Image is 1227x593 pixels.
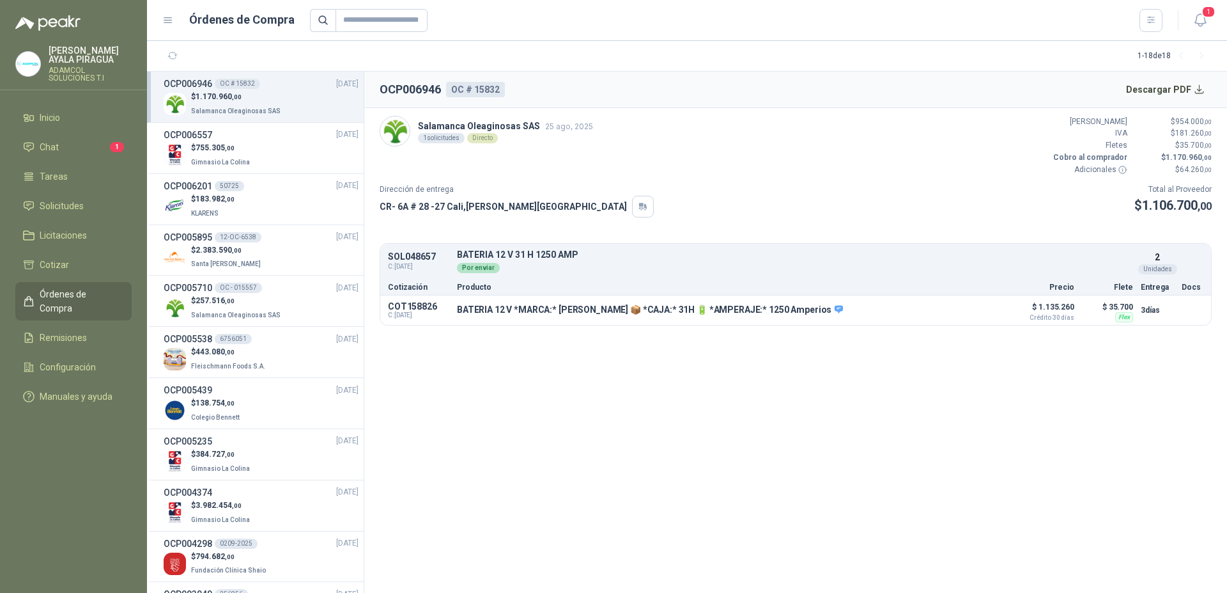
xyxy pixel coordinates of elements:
span: Salamanca Oleaginosas SAS [191,312,281,319]
p: Fletes [1051,139,1127,152]
div: 1 - 18 de 18 [1138,46,1212,67]
span: 64.260 [1180,165,1212,174]
a: OCP006557[DATE] Company Logo$755.305,00Gimnasio La Colina [164,128,359,168]
h2: OCP006946 [380,81,441,99]
span: ,00 [225,349,235,356]
p: [PERSON_NAME] AYALA PIRAGUA [49,46,132,64]
img: Company Logo [164,348,186,370]
span: 183.982 [196,194,235,203]
a: OCP006946OC # 15832[DATE] Company Logo$1.170.960,00Salamanca Oleaginosas SAS [164,77,359,117]
span: Colegio Bennett [191,414,240,421]
button: Descargar PDF [1119,77,1212,102]
span: [DATE] [336,78,359,90]
span: 3.982.454 [196,501,242,510]
p: $ [191,295,283,307]
span: Licitaciones [40,228,87,242]
a: Inicio [15,106,132,130]
span: Inicio [40,111,60,125]
span: [DATE] [336,486,359,498]
p: $ [191,500,252,512]
div: 6756051 [215,334,252,344]
p: $ [191,91,283,103]
div: 50725 [215,181,244,191]
p: Salamanca Oleaginosas SAS [418,119,593,133]
a: Remisiones [15,326,132,350]
span: Remisiones [40,331,87,345]
p: Cobro al comprador [1051,152,1127,164]
span: 138.754 [196,399,235,407]
img: Company Logo [164,93,186,115]
a: Configuración [15,355,132,379]
p: 3 días [1141,303,1174,318]
span: [DATE] [336,384,359,397]
a: OCP0042980209-2025[DATE] Company Logo$794.682,00Fundación Clínica Shaio [164,537,359,577]
p: $ [1135,116,1212,128]
h3: OCP006557 [164,128,212,142]
div: Flex [1115,312,1133,322]
span: ,00 [225,297,235,304]
span: 954.000 [1175,117,1212,126]
span: ,00 [1204,130,1212,137]
span: Gimnasio La Colina [191,159,250,166]
a: OCP00620150725[DATE] Company Logo$183.982,00KLARENS [164,179,359,219]
span: Santa [PERSON_NAME] [191,260,261,267]
h1: Órdenes de Compra [189,11,295,29]
h3: OCP004374 [164,486,212,500]
span: ,00 [1198,200,1212,212]
p: $ [191,397,242,409]
span: [DATE] [336,231,359,243]
span: ,00 [1204,166,1212,173]
span: ,00 [1202,154,1212,161]
span: 794.682 [196,552,235,561]
img: Company Logo [164,246,186,268]
img: Logo peakr [15,15,81,31]
h3: OCP005710 [164,281,212,295]
span: Solicitudes [40,199,84,213]
span: ,00 [225,451,235,458]
p: $ [191,346,268,358]
p: $ 1.135.260 [1010,299,1074,321]
h3: OCP006201 [164,179,212,193]
span: ,00 [232,93,242,100]
a: Licitaciones [15,223,132,248]
img: Company Logo [164,450,186,473]
img: Company Logo [164,297,186,319]
span: Órdenes de Compra [40,287,120,315]
span: C: [DATE] [388,312,449,319]
a: Órdenes de Compra [15,282,132,320]
span: ,00 [225,400,235,407]
span: ,00 [232,502,242,509]
span: Fundación Clínica Shaio [191,567,266,574]
span: Configuración [40,360,96,374]
span: 2.383.590 [196,246,242,255]
a: OCP0055386756051[DATE] Company Logo$443.080,00Fleischmann Foods S.A. [164,332,359,372]
p: $ [191,244,263,257]
div: 1 solicitudes [418,133,465,143]
p: Docs [1182,283,1203,291]
p: BATERIA 12 V 31 H 1250 AMP [457,250,1133,260]
p: COT158826 [388,301,449,312]
a: OCP005439[DATE] Company Logo$138.754,00Colegio Bennett [164,383,359,423]
p: ADAMCOL SOLUCIONES T.I [49,67,132,82]
a: Chat1 [15,135,132,159]
p: $ 35.700 [1082,299,1133,315]
span: ,00 [232,247,242,254]
p: Entrega [1141,283,1174,291]
a: Tareas [15,164,132,189]
span: 1.170.960 [196,92,242,101]
p: Adicionales [1051,164,1127,176]
span: 257.516 [196,296,235,305]
p: Dirección de entrega [380,184,654,196]
a: Solicitudes [15,194,132,218]
a: OCP004374[DATE] Company Logo$3.982.454,00Gimnasio La Colina [164,486,359,526]
p: $ [1135,127,1212,139]
a: OCP005710OC - 015557[DATE] Company Logo$257.516,00Salamanca Oleaginosas SAS [164,281,359,321]
img: Company Logo [380,116,410,146]
span: 1.106.700 [1142,198,1212,213]
h3: OCP005439 [164,383,212,397]
a: OCP00589512-OC-6538[DATE] Company Logo$2.383.590,00Santa [PERSON_NAME] [164,230,359,271]
p: $ [191,193,235,205]
div: OC - 015557 [215,283,262,293]
span: 755.305 [196,143,235,152]
span: 1.170.960 [1166,153,1212,162]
